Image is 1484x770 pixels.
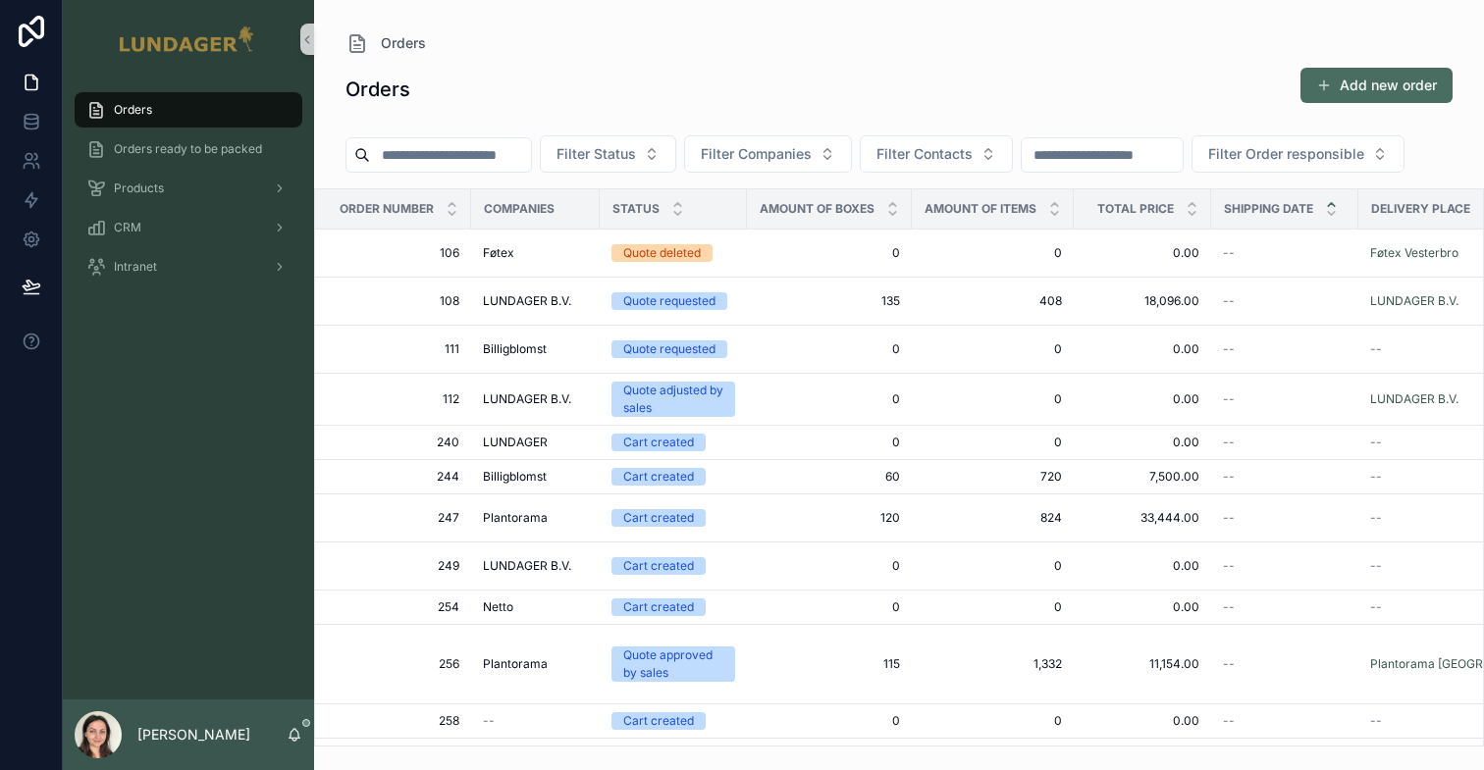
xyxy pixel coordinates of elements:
[759,656,900,672] a: 115
[1086,341,1199,357] a: 0.00
[1086,391,1199,407] span: 0.00
[759,435,900,450] a: 0
[924,510,1062,526] a: 824
[483,435,588,450] a: LUNDAGER
[759,558,900,574] a: 0
[345,76,410,103] h1: Orders
[1086,713,1199,729] span: 0.00
[611,509,735,527] a: Cart created
[1192,135,1404,173] button: Select Button
[684,135,852,173] button: Select Button
[75,249,302,284] a: Intranet
[1208,144,1364,164] span: Filter Order responsible
[623,468,694,486] div: Cart created
[759,341,900,357] a: 0
[381,33,426,53] span: Orders
[1223,599,1347,615] a: --
[611,468,735,486] a: Cart created
[340,201,434,217] span: Order number
[1371,201,1470,217] span: Delivery place
[1223,435,1235,450] span: --
[1224,201,1313,217] span: Shipping date
[483,558,571,574] span: LUNDAGER B.V.
[623,244,701,262] div: Quote deleted
[75,92,302,128] a: Orders
[1086,510,1199,526] span: 33,444.00
[1370,293,1458,309] span: LUNDAGER B.V.
[339,341,459,357] span: 111
[1223,469,1347,485] a: --
[118,24,258,55] img: App logo
[1370,469,1382,485] span: --
[623,557,694,575] div: Cart created
[759,391,900,407] a: 0
[483,510,548,526] span: Plantorama
[483,245,514,261] span: Føtex
[1370,510,1382,526] span: --
[759,469,900,485] a: 60
[1097,201,1174,217] span: Total price
[484,201,555,217] span: Companies
[1223,656,1235,672] span: --
[1086,435,1199,450] a: 0.00
[1370,391,1458,407] a: LUNDAGER B.V.
[924,558,1062,574] a: 0
[483,293,571,309] span: LUNDAGER B.V.
[540,135,676,173] button: Select Button
[114,259,157,275] span: Intranet
[63,78,314,310] div: scrollable content
[611,244,735,262] a: Quote deleted
[1370,713,1382,729] span: --
[339,510,459,526] a: 247
[339,293,459,309] a: 108
[760,201,874,217] span: Amount of boxes
[1086,245,1199,261] a: 0.00
[623,382,723,417] div: Quote adjusted by sales
[345,31,426,55] a: Orders
[339,245,459,261] span: 106
[1370,245,1458,261] a: Føtex Vesterbro
[1223,558,1235,574] span: --
[483,510,588,526] a: Plantorama
[1086,469,1199,485] span: 7,500.00
[483,469,547,485] span: Billigblomst
[1223,391,1347,407] a: --
[759,599,900,615] span: 0
[114,220,141,235] span: CRM
[611,712,735,730] a: Cart created
[1223,245,1347,261] a: --
[483,469,588,485] a: Billigblomst
[611,382,735,417] a: Quote adjusted by sales
[1223,245,1235,261] span: --
[339,469,459,485] span: 244
[623,646,723,682] div: Quote approved by sales
[611,434,735,451] a: Cart created
[1223,293,1235,309] span: --
[759,245,900,261] span: 0
[759,293,900,309] span: 135
[483,713,588,729] a: --
[611,598,735,616] a: Cart created
[483,245,588,261] a: Føtex
[924,713,1062,729] span: 0
[924,391,1062,407] span: 0
[623,292,715,310] div: Quote requested
[924,293,1062,309] a: 408
[1223,510,1347,526] a: --
[924,435,1062,450] a: 0
[339,391,459,407] span: 112
[924,245,1062,261] span: 0
[611,340,735,358] a: Quote requested
[114,180,164,196] span: Products
[1086,293,1199,309] a: 18,096.00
